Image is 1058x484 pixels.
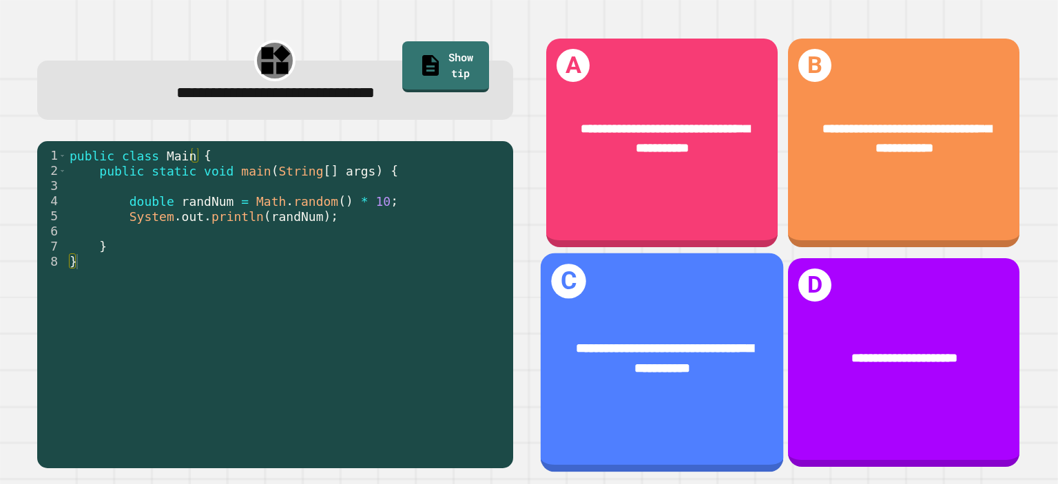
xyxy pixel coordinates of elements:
span: Toggle code folding, rows 2 through 7 [59,163,66,178]
div: 1 [37,148,67,163]
div: 4 [37,193,67,209]
h1: D [798,269,831,302]
span: Toggle code folding, rows 1 through 8 [59,148,66,163]
div: 2 [37,163,67,178]
div: 5 [37,209,67,224]
h1: B [798,49,831,82]
h1: C [552,264,586,298]
a: Show tip [402,41,489,93]
div: 8 [37,254,67,269]
h1: A [557,49,590,82]
div: 3 [37,178,67,193]
div: 7 [37,239,67,254]
div: 6 [37,224,67,239]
